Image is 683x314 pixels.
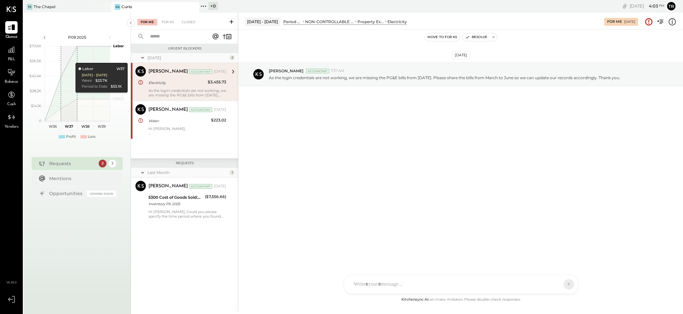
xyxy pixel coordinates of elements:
div: copy link [621,3,628,9]
span: Vendors [5,124,19,130]
div: Hi [PERSON_NAME], Could you please specify the time period where you found this negative amount? ... [148,209,226,219]
div: [DATE] [147,55,228,61]
p: As the login credentials are not working, we are missing the PG&E bills from [DATE]. Please share... [269,75,620,80]
a: Queue [0,21,22,40]
div: [DATE] [452,51,470,59]
text: $56.5K [30,59,41,63]
div: [DATE] [214,69,226,74]
div: Period to Date [81,84,107,89]
div: Coming Soon [87,191,116,197]
div: Period P&L [283,19,302,24]
div: ($7,556.66) [205,193,226,200]
text: $14.1K [31,104,41,108]
div: Loss [88,134,95,139]
div: Last Month [147,170,228,175]
div: Accountant [189,107,212,112]
div: [DATE] [630,3,664,9]
div: [PERSON_NAME] [148,107,188,113]
div: Inventory P6 2025 [148,201,203,207]
span: Cash [7,102,16,107]
div: [DATE] - [DATE] [245,18,280,26]
div: Water [148,118,209,124]
div: Accountant [189,184,212,189]
div: As the login credentials are not working, we are missing the PG&E bills from [DATE]. Please share... [148,88,226,97]
div: Electricity [387,19,407,24]
span: [PERSON_NAME] [269,68,303,74]
text: 0 [39,119,41,123]
a: Cash [0,89,22,107]
div: Profit [66,134,76,139]
div: $53.1K [110,84,121,89]
text: $42.4K [29,74,41,78]
div: Labor [78,66,93,72]
div: [DATE] [624,20,635,24]
div: Urgent Blockers [134,46,235,51]
div: Mentions [49,175,113,182]
text: W38 [81,124,89,129]
button: Move to for ks [425,33,460,41]
div: Opportunities [49,190,84,197]
div: For KS [159,19,177,25]
div: Hi [PERSON_NAME], [148,126,226,136]
a: Vendors [0,111,22,130]
div: 1 [230,170,235,175]
div: [DATE] - [DATE] [81,73,107,78]
div: 3 [108,160,116,167]
text: W37 [65,124,73,129]
div: $3,455.73 [208,79,226,85]
div: TC [27,4,33,10]
div: 2 [99,160,106,167]
div: P09 2025 [49,35,105,40]
div: + 0 [208,2,218,10]
div: [PERSON_NAME] [148,183,188,190]
div: 2 [230,55,235,60]
text: Sales [113,44,123,48]
text: W39 [97,124,105,129]
div: Electricity [148,79,206,86]
text: $28.2K [30,89,41,93]
div: $223.02 [211,117,226,123]
span: Balance [5,79,18,85]
div: Accountant [306,69,329,73]
text: $70.6K [29,44,41,48]
div: $23.7K [95,78,107,83]
div: The Chapel [34,4,55,9]
div: Week [81,78,92,83]
button: tr [666,1,676,11]
div: 5300 Cost of Goods Sold:Beer [148,194,203,201]
span: P&L [8,57,15,63]
div: Property Expenses [357,19,384,24]
div: For Me [607,19,622,24]
span: Queue [6,34,18,40]
div: [DATE] [214,107,226,112]
div: Cu [115,4,120,10]
div: Closed [178,19,199,25]
div: NON-CONTROLLABLE EXPENSES [305,19,354,24]
span: 7:37 AM [331,68,344,74]
div: Requests [49,160,95,167]
a: Balance [0,66,22,85]
text: W36 [49,124,57,129]
div: [PERSON_NAME] [148,68,188,75]
div: [DATE] [214,184,226,189]
button: Resolve [463,33,490,41]
div: Curio [121,4,132,9]
div: For Me [137,19,157,25]
a: P&L [0,44,22,63]
div: W37 [116,66,124,72]
div: Accountant [189,69,212,74]
div: Requests [134,161,235,165]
